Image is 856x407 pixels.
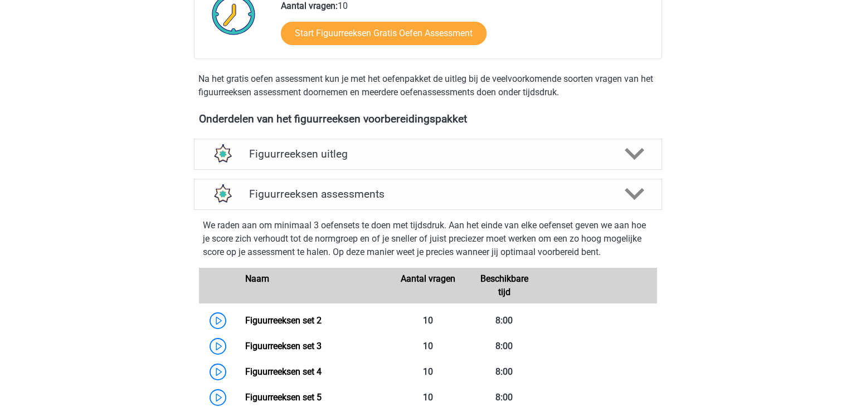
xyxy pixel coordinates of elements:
a: Figuurreeksen set 5 [245,392,322,403]
img: figuurreeksen assessments [208,180,236,208]
h4: Figuurreeksen uitleg [249,148,607,160]
a: Figuurreeksen set 4 [245,366,322,377]
div: Aantal vragen [390,272,466,299]
a: Figuurreeksen set 2 [245,315,322,326]
h4: Figuurreeksen assessments [249,188,607,200]
div: Na het gratis oefen assessment kun je met het oefenpakket de uitleg bij de veelvoorkomende soorte... [194,72,662,99]
b: Aantal vragen: [281,1,338,11]
a: uitleg Figuurreeksen uitleg [189,139,667,170]
p: We raden aan om minimaal 3 oefensets te doen met tijdsdruk. Aan het einde van elke oefenset geven... [203,219,653,259]
a: assessments Figuurreeksen assessments [189,179,667,210]
div: Naam [237,272,390,299]
a: Figuurreeksen set 3 [245,341,322,351]
h4: Onderdelen van het figuurreeksen voorbereidingspakket [199,112,657,125]
img: figuurreeksen uitleg [208,140,236,168]
a: Start Figuurreeksen Gratis Oefen Assessment [281,22,487,45]
div: Beschikbare tijd [466,272,542,299]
